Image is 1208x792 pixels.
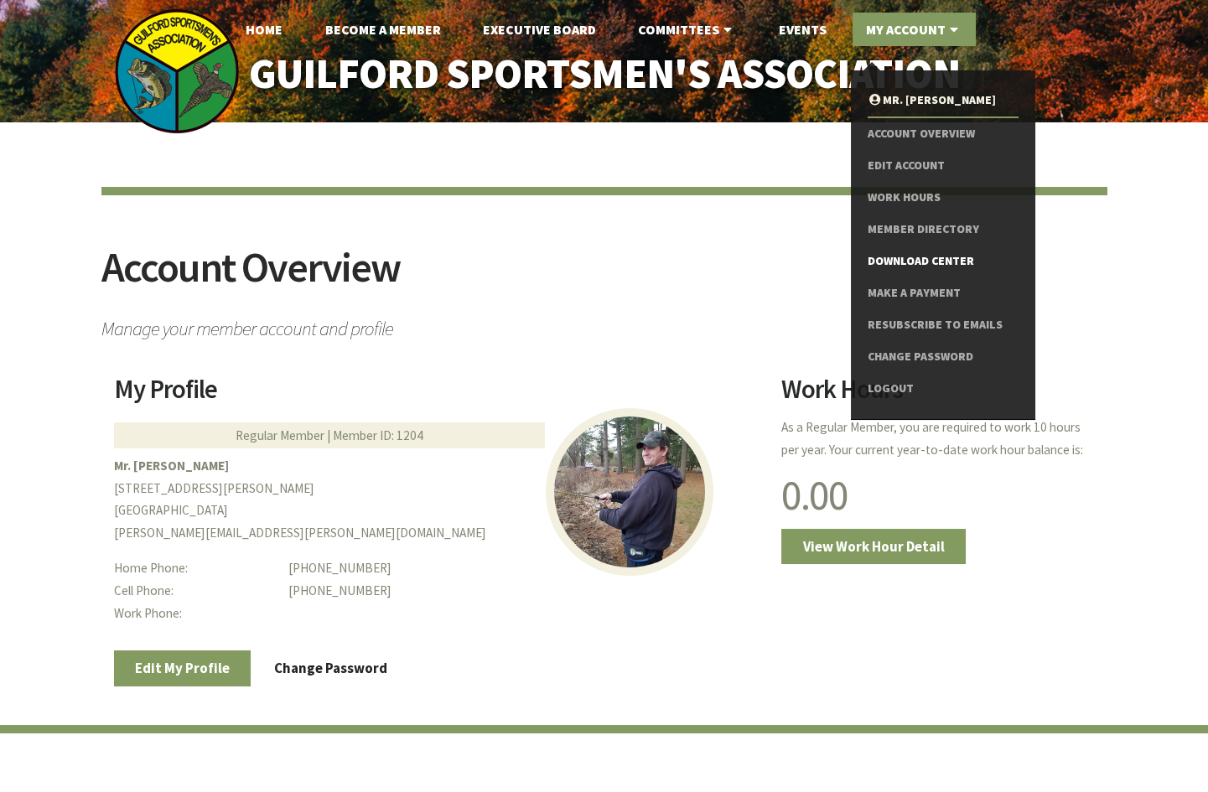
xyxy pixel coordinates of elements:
[868,277,1018,309] a: Make a Payment
[288,557,760,580] dd: [PHONE_NUMBER]
[868,85,1018,116] a: Mr. [PERSON_NAME]
[469,13,609,46] a: Executive Board
[868,309,1018,341] a: Resubscribe to Emails
[114,557,276,580] dt: Home Phone
[868,373,1018,405] a: Logout
[114,422,545,448] div: Regular Member | Member ID: 1204
[781,529,966,564] a: View Work Hour Detail
[101,246,1107,309] h2: Account Overview
[625,13,749,46] a: Committees
[853,13,976,46] a: My Account
[232,13,296,46] a: Home
[288,580,760,603] dd: [PHONE_NUMBER]
[253,650,409,686] a: Change Password
[114,376,761,415] h2: My Profile
[781,417,1094,462] p: As a Regular Member, you are required to work 10 hours per year. Your current year-to-date work h...
[781,474,1094,516] h1: 0.00
[114,580,276,603] dt: Cell Phone
[312,13,454,46] a: Become A Member
[114,455,761,545] p: [STREET_ADDRESS][PERSON_NAME] [GEOGRAPHIC_DATA] [PERSON_NAME][EMAIL_ADDRESS][PERSON_NAME][DOMAIN_...
[868,214,1018,246] a: Member Directory
[868,341,1018,373] a: Change Password
[114,8,240,134] img: logo_sm.png
[213,39,995,110] a: Guilford Sportsmen's Association
[114,650,251,686] a: Edit My Profile
[781,376,1094,415] h2: Work Hours
[868,182,1018,214] a: Work Hours
[765,13,839,46] a: Events
[114,603,276,625] dt: Work Phone
[868,246,1018,277] a: Download Center
[114,458,229,474] b: Mr. [PERSON_NAME]
[868,150,1018,182] a: Edit Account
[101,309,1107,339] span: Manage your member account and profile
[868,118,1018,150] a: Account Overview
